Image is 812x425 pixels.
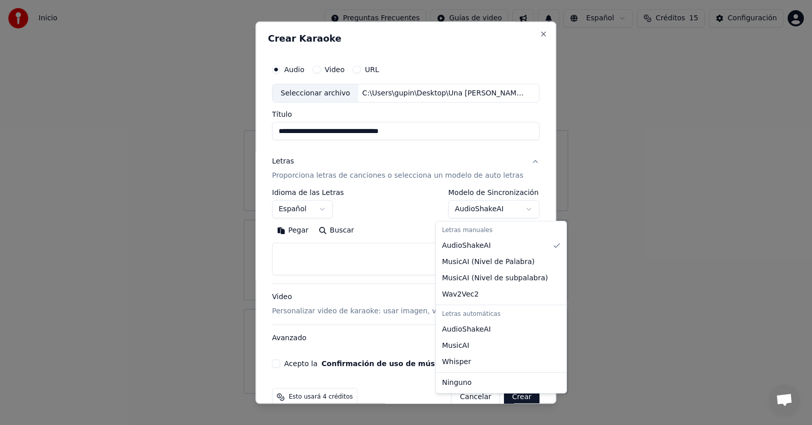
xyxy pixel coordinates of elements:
[442,257,535,267] span: MusicAI ( Nivel de Palabra )
[442,378,471,388] span: Ninguno
[438,307,564,321] div: Letras automáticas
[442,324,491,335] span: AudioShakeAI
[442,289,479,300] span: Wav2Vec2
[438,223,564,238] div: Letras manuales
[442,241,491,251] span: AudioShakeAI
[442,341,469,351] span: MusicAI
[442,357,471,367] span: Whisper
[442,273,548,283] span: MusicAI ( Nivel de subpalabra )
